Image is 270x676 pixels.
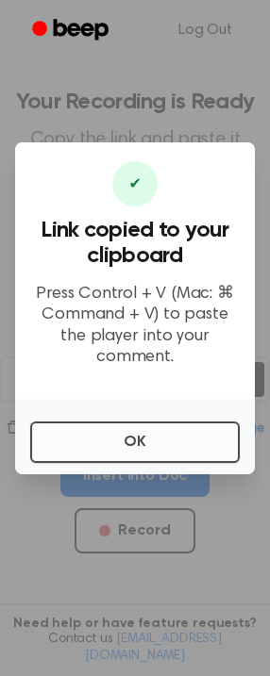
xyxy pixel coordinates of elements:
button: OK [30,421,240,463]
a: Beep [19,12,126,49]
div: ✔ [112,161,158,206]
p: Press Control + V (Mac: ⌘ Command + V) to paste the player into your comment. [30,284,240,369]
a: Log Out [160,8,251,53]
h3: Link copied to your clipboard [30,218,240,269]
